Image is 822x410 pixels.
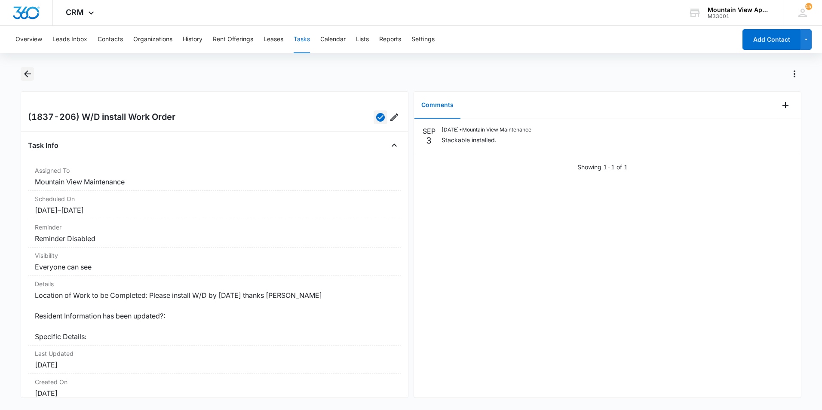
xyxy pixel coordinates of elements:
[264,26,283,53] button: Leases
[35,166,394,175] dt: Assigned To
[28,110,175,124] h2: (1837-206) W/D install Work Order
[35,194,394,203] dt: Scheduled On
[708,13,770,19] div: account id
[742,29,801,50] button: Add Contact
[28,374,401,402] div: Created On[DATE]
[35,205,394,215] dd: [DATE] – [DATE]
[66,8,84,17] span: CRM
[35,177,394,187] dd: Mountain View Maintenance
[28,346,401,374] div: Last Updated[DATE]
[379,26,401,53] button: Reports
[442,135,531,144] p: Stackable installed.
[426,136,432,145] p: 3
[133,26,172,53] button: Organizations
[387,110,401,124] button: Edit
[183,26,202,53] button: History
[387,138,401,152] button: Close
[35,262,394,272] dd: Everyone can see
[28,276,401,346] div: DetailsLocation of Work to be Completed: Please install W/D by [DATE] thanks [PERSON_NAME] Reside...
[28,140,58,150] h4: Task Info
[28,162,401,191] div: Assigned ToMountain View Maintenance
[35,251,394,260] dt: Visibility
[356,26,369,53] button: Lists
[577,162,628,171] p: Showing 1-1 of 1
[15,26,42,53] button: Overview
[213,26,253,53] button: Rent Offerings
[35,360,394,370] dd: [DATE]
[28,191,401,219] div: Scheduled On[DATE]–[DATE]
[35,290,394,342] dd: Location of Work to be Completed: Please install W/D by [DATE] thanks [PERSON_NAME] Resident Info...
[35,279,394,288] dt: Details
[414,92,460,119] button: Comments
[442,126,531,134] p: [DATE] • Mountain View Maintenance
[805,3,812,10] div: notifications count
[779,98,792,112] button: Add Comment
[35,233,394,244] dd: Reminder Disabled
[805,3,812,10] span: 157
[35,349,394,358] dt: Last Updated
[294,26,310,53] button: Tasks
[21,67,34,81] button: Back
[28,219,401,248] div: ReminderReminder Disabled
[52,26,87,53] button: Leads Inbox
[98,26,123,53] button: Contacts
[35,388,394,398] dd: [DATE]
[320,26,346,53] button: Calendar
[35,377,394,386] dt: Created On
[28,248,401,276] div: VisibilityEveryone can see
[788,67,801,81] button: Actions
[411,26,435,53] button: Settings
[423,126,436,136] p: SEP
[708,6,770,13] div: account name
[35,223,394,232] dt: Reminder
